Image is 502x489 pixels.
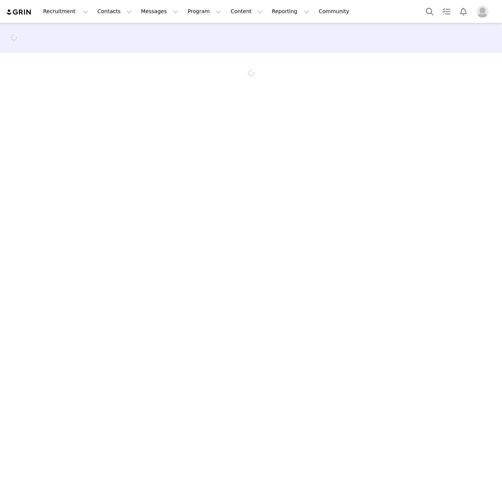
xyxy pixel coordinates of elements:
button: Notifications [455,3,472,20]
button: Search [421,3,438,20]
button: Recruitment [39,3,93,20]
img: grin logo [6,9,32,16]
a: Community [314,3,357,20]
a: Tasks [438,3,455,20]
button: Reporting [267,3,314,20]
button: Profile [472,6,496,18]
img: placeholder-profile.jpg [477,6,489,18]
button: Contacts [93,3,136,20]
button: Content [226,3,267,20]
button: Program [183,3,226,20]
button: Messages [136,3,183,20]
